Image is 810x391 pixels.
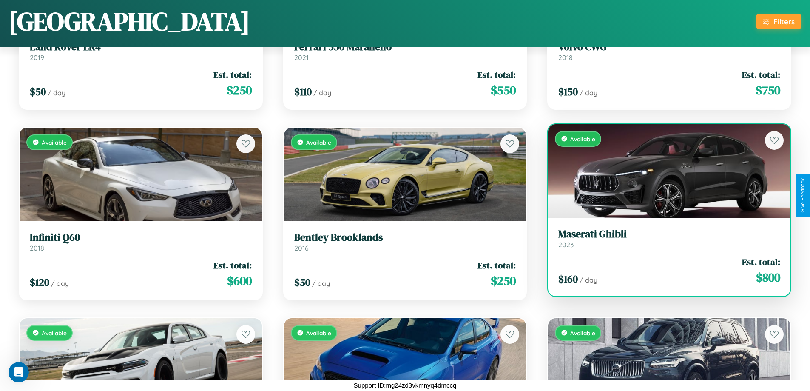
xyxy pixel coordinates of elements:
[213,259,252,271] span: Est. total:
[558,228,780,249] a: Maserati Ghibli2023
[30,85,46,99] span: $ 50
[756,82,780,99] span: $ 750
[294,231,516,244] h3: Bentley Brooklands
[580,276,597,284] span: / day
[51,279,69,288] span: / day
[294,85,312,99] span: $ 110
[354,380,457,391] p: Support ID: mg24zd3vkmnyq4dmccq
[213,68,252,81] span: Est. total:
[294,41,516,53] h3: Ferrari 550 Maranello
[306,329,331,337] span: Available
[570,135,595,143] span: Available
[30,53,44,62] span: 2019
[570,329,595,337] span: Available
[477,259,516,271] span: Est. total:
[227,272,252,289] span: $ 600
[558,272,578,286] span: $ 160
[42,139,67,146] span: Available
[773,17,795,26] div: Filters
[30,41,252,53] h3: Land Rover LR4
[30,231,252,252] a: Infiniti Q602018
[42,329,67,337] span: Available
[558,41,780,62] a: Volvo CWG2018
[558,53,573,62] span: 2018
[294,231,516,252] a: Bentley Brooklands2016
[30,41,252,62] a: Land Rover LR42019
[491,82,516,99] span: $ 550
[30,231,252,244] h3: Infiniti Q60
[742,68,780,81] span: Est. total:
[312,279,330,288] span: / day
[477,68,516,81] span: Est. total:
[294,41,516,62] a: Ferrari 550 Maranello2021
[294,244,309,252] span: 2016
[558,85,578,99] span: $ 150
[558,228,780,240] h3: Maserati Ghibli
[30,244,44,252] span: 2018
[313,88,331,97] span: / day
[558,41,780,53] h3: Volvo CWG
[756,269,780,286] span: $ 800
[580,88,597,97] span: / day
[294,53,309,62] span: 2021
[30,275,49,289] span: $ 120
[491,272,516,289] span: $ 250
[306,139,331,146] span: Available
[9,362,29,382] iframe: Intercom live chat
[48,88,65,97] span: / day
[756,14,801,29] button: Filters
[9,4,250,39] h1: [GEOGRAPHIC_DATA]
[800,178,806,213] div: Give Feedback
[227,82,252,99] span: $ 250
[294,275,310,289] span: $ 50
[742,256,780,268] span: Est. total:
[558,240,574,249] span: 2023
